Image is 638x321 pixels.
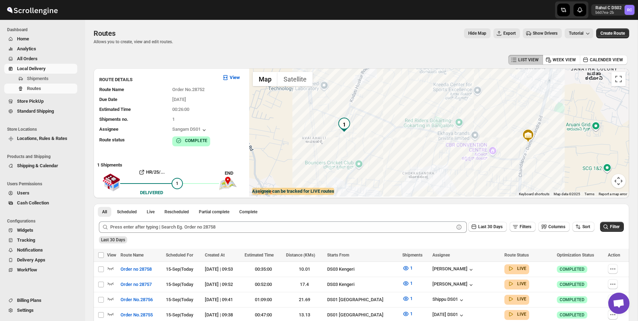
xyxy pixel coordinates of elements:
[185,138,207,143] b: COMPLETE
[7,181,80,187] span: Users Permissions
[432,281,475,288] div: [PERSON_NAME]
[565,28,593,38] button: Tutorial
[172,107,189,112] span: 00:26:00
[580,55,627,65] button: CALENDER VIEW
[205,296,241,303] div: [DATE] | 09:41
[507,295,526,303] button: LIVE
[17,56,38,61] span: All Orders
[219,177,237,190] img: trip_end.png
[4,34,77,44] button: Home
[6,1,59,19] img: ScrollEngine
[548,224,565,229] span: Columns
[625,5,634,15] span: Rahul C DS02
[99,97,117,102] span: Due Date
[4,295,77,305] button: Billing Plans
[4,255,77,265] button: Delivery Apps
[117,209,137,215] span: Scheduled
[608,293,629,314] div: Open chat
[102,169,120,196] img: shop.svg
[507,265,526,272] button: LIVE
[166,282,193,287] span: 15-Sep | Today
[410,296,413,301] span: 1
[402,253,422,258] span: Shipments
[17,108,54,114] span: Standard Shipping
[557,253,594,258] span: Optimization Status
[121,311,153,319] span: Order No.28755
[554,192,580,196] span: Map data ©2025
[172,97,186,102] span: [DATE]
[4,161,77,171] button: Shipping & Calendar
[101,237,125,242] span: Last 30 Days
[17,267,37,272] span: WorkFlow
[94,39,173,45] p: Allows you to create, view and edit routes.
[4,44,77,54] button: Analytics
[508,55,543,65] button: LIST VIEW
[116,279,156,290] button: Order no 28757
[17,98,44,104] span: Store PickUp
[4,84,77,94] button: Routes
[4,198,77,208] button: Cash Collection
[7,218,80,224] span: Configurations
[245,296,281,303] div: 01:09:00
[120,167,183,178] button: HR/25/...
[410,311,413,316] span: 1
[517,281,526,286] b: LIVE
[175,137,207,144] button: COMPLETE
[17,237,35,243] span: Tracking
[146,169,165,175] b: HR/25/...
[116,309,157,321] button: Order No.28755
[4,225,77,235] button: Widgets
[584,192,594,196] a: Terms (opens in new tab)
[278,72,313,86] button: Show satellite imagery
[17,298,41,303] span: Billing Plans
[4,235,77,245] button: Tracking
[107,253,116,258] span: View
[518,57,539,63] span: LIST VIEW
[17,163,58,168] span: Shipping & Calendar
[99,87,124,92] span: Route Name
[560,282,584,287] span: COMPLETED
[560,266,584,272] span: COMPLETED
[507,280,526,287] button: LIVE
[166,253,193,258] span: Scheduled For
[590,57,623,63] span: CALENDER VIEW
[140,189,163,196] div: DELIVERED
[398,293,417,304] button: 1
[99,107,131,112] span: Estimated Time
[432,312,465,319] div: [DATE] DS01
[595,5,622,11] p: Rahul C DS02
[4,265,77,275] button: WorkFlow
[464,28,491,38] button: Map action label
[4,188,77,198] button: Users
[410,265,413,271] span: 1
[4,305,77,315] button: Settings
[327,281,398,288] div: DS03 Kengeri
[94,29,116,38] span: Routes
[493,28,520,38] button: Export
[582,224,590,229] span: Sort
[600,222,624,232] button: Filter
[251,187,274,197] img: Google
[245,281,281,288] div: 00:52:00
[510,222,536,232] button: Filters
[538,222,570,232] button: Columns
[17,227,33,233] span: Widgets
[110,221,454,233] input: Press enter after typing | Search Eg. Order no 28758
[398,263,417,274] button: 1
[517,312,526,317] b: LIVE
[286,281,323,288] div: 17.4
[27,86,41,91] span: Routes
[398,308,417,320] button: 1
[507,311,526,318] button: LIVE
[245,266,281,273] div: 00:35:00
[327,311,398,319] div: DS01 [GEOGRAPHIC_DATA]
[172,126,208,134] div: Sangam DS01
[533,30,558,36] span: Show Drivers
[4,54,77,64] button: All Orders
[327,266,398,273] div: DS03 Kengeri
[17,36,29,41] span: Home
[398,278,417,289] button: 1
[595,11,622,15] p: b607ea-2b
[468,30,486,36] span: Hide Map
[478,224,503,229] span: Last 30 Days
